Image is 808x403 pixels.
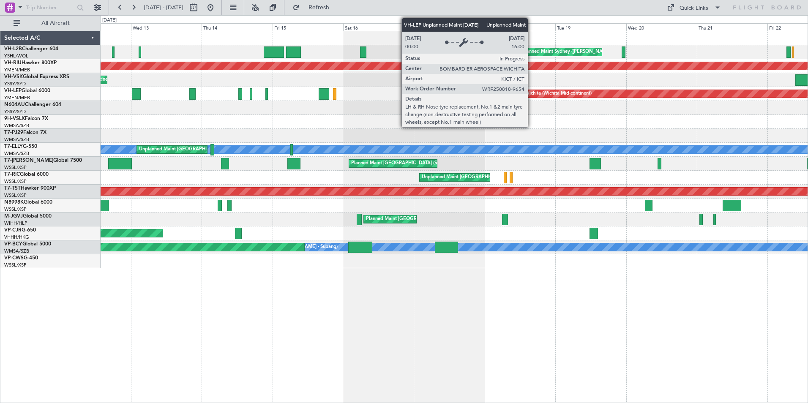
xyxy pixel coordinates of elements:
[626,23,697,31] div: Wed 20
[422,171,527,184] div: Unplanned Maint [GEOGRAPHIC_DATA] (Seletar)
[4,200,24,205] span: N8998K
[4,206,27,212] a: WSSL/XSP
[139,143,342,156] div: Unplanned Maint [GEOGRAPHIC_DATA] (Sultan [PERSON_NAME] [PERSON_NAME] - Subang)
[4,214,52,219] a: M-JGVJGlobal 5000
[4,60,57,65] a: VH-RIUHawker 800XP
[516,46,620,58] div: Unplanned Maint Sydney ([PERSON_NAME] Intl)
[4,95,30,101] a: YMEN/MEB
[351,157,450,170] div: Planned Maint [GEOGRAPHIC_DATA] (Seletar)
[4,74,69,79] a: VH-VSKGlobal Express XRS
[301,5,337,11] span: Refresh
[131,23,202,31] div: Wed 13
[273,23,343,31] div: Fri 15
[4,256,38,261] a: VP-CWSG-450
[366,213,465,226] div: Planned Maint [GEOGRAPHIC_DATA] (Seletar)
[4,186,21,191] span: T7-TST
[555,23,626,31] div: Tue 19
[485,23,555,31] div: Mon 18
[487,87,592,100] div: Unplanned Maint Wichita (Wichita Mid-continent)
[4,67,30,73] a: YMEN/MEB
[4,158,82,163] a: T7-[PERSON_NAME]Global 7500
[4,116,48,121] a: 9H-VSLKFalcon 7X
[4,214,23,219] span: M-JGVJ
[4,220,27,226] a: WIHH/HLP
[4,228,22,233] span: VP-CJR
[4,242,22,247] span: VP-BCY
[4,144,23,149] span: T7-ELLY
[4,178,27,185] a: WSSL/XSP
[4,46,22,52] span: VH-L2B
[289,1,339,14] button: Refresh
[4,81,26,87] a: YSSY/SYD
[4,88,22,93] span: VH-LEP
[144,4,183,11] span: [DATE] - [DATE]
[4,123,29,129] a: WMSA/SZB
[4,53,28,59] a: YSHL/WOL
[4,164,27,171] a: WSSL/XSP
[9,16,92,30] button: All Aircraft
[4,74,23,79] span: VH-VSK
[4,262,27,268] a: WSSL/XSP
[202,23,272,31] div: Thu 14
[663,1,725,14] button: Quick Links
[343,23,414,31] div: Sat 16
[4,130,23,135] span: T7-PJ29
[4,192,27,199] a: WSSL/XSP
[26,1,74,14] input: Trip Number
[4,136,29,143] a: WMSA/SZB
[4,102,61,107] a: N604AUChallenger 604
[4,46,58,52] a: VH-L2BChallenger 604
[4,172,20,177] span: T7-RIC
[697,23,767,31] div: Thu 21
[4,158,53,163] span: T7-[PERSON_NAME]
[4,248,29,254] a: WMSA/SZB
[4,144,37,149] a: T7-ELLYG-550
[4,228,36,233] a: VP-CJRG-650
[4,109,26,115] a: YSSY/SYD
[4,102,25,107] span: N604AU
[4,130,46,135] a: T7-PJ29Falcon 7X
[680,4,708,13] div: Quick Links
[4,150,29,157] a: WMSA/SZB
[4,172,49,177] a: T7-RICGlobal 6000
[4,234,29,240] a: VHHH/HKG
[102,17,117,24] div: [DATE]
[4,186,56,191] a: T7-TSTHawker 900XP
[414,23,484,31] div: Sun 17
[4,242,51,247] a: VP-BCYGlobal 5000
[22,20,89,26] span: All Aircraft
[4,200,52,205] a: N8998KGlobal 6000
[4,116,25,121] span: 9H-VSLK
[4,256,24,261] span: VP-CWS
[4,60,22,65] span: VH-RIU
[4,88,50,93] a: VH-LEPGlobal 6000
